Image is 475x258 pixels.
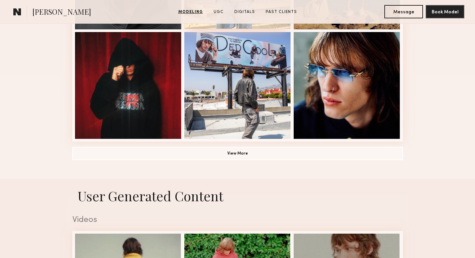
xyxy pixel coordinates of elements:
[72,216,403,224] div: Videos
[263,9,300,15] a: Past Clients
[211,9,226,15] a: UGC
[67,187,408,205] h1: User Generated Content
[426,5,464,18] button: Book Model
[176,9,206,15] a: Modeling
[232,9,258,15] a: Digitals
[384,5,423,18] button: Message
[72,147,403,160] button: View More
[32,7,91,18] span: [PERSON_NAME]
[426,9,464,14] a: Book Model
